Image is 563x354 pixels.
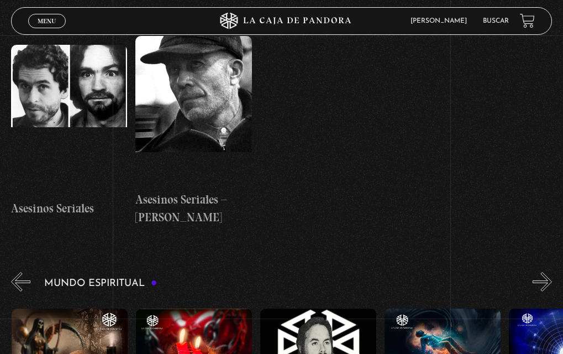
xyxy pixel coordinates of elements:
a: Buscar [483,18,509,24]
span: Menu [38,18,56,24]
button: Next [533,272,552,291]
button: Previous [11,8,30,28]
h4: Asesinos Seriales – [PERSON_NAME] [135,191,251,226]
span: Cerrar [34,27,60,35]
button: Previous [11,272,30,291]
span: [PERSON_NAME] [405,18,478,24]
h3: Mundo Espiritual [44,278,157,289]
a: Asesinos Seriales – [PERSON_NAME] [135,36,251,226]
h4: Asesinos Seriales [11,200,127,217]
a: Asesinos Seriales [11,36,127,226]
a: View your shopping cart [520,13,535,28]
